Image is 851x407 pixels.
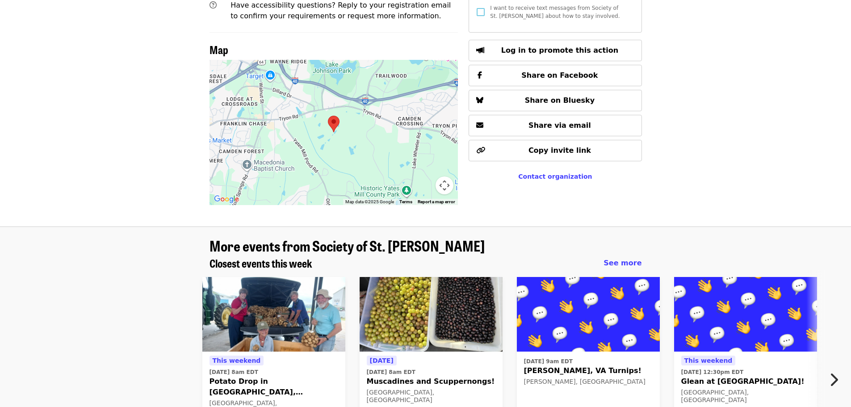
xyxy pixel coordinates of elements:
img: Potato Drop in New Hill, NC! organized by Society of St. Andrew [202,277,345,352]
span: This weekend [684,357,733,364]
div: [GEOGRAPHIC_DATA], [GEOGRAPHIC_DATA] [367,389,495,404]
button: Share on Facebook [469,65,641,86]
span: Closest events this week [210,255,312,271]
span: [PERSON_NAME], VA Turnips! [524,365,653,376]
div: Closest events this week [202,257,649,270]
span: Glean at [GEOGRAPHIC_DATA]! [681,376,810,387]
span: Log in to promote this action [501,46,618,55]
span: Share via email [528,121,591,130]
span: Have accessibility questions? Reply to your registration email to confirm your requirements or re... [231,1,451,20]
time: [DATE] 8am EDT [210,368,258,376]
span: [DATE] [370,357,394,364]
img: Muscadines and Scuppernongs! organized by Society of St. Andrew [360,277,503,352]
span: This weekend [213,357,261,364]
button: Share on Bluesky [469,90,641,111]
span: Potato Drop in [GEOGRAPHIC_DATA], [GEOGRAPHIC_DATA]! [210,376,338,398]
img: Google [212,193,241,205]
time: [DATE] 12:30pm EDT [681,368,744,376]
span: Share on Facebook [521,71,598,80]
span: Map [210,42,228,57]
div: [GEOGRAPHIC_DATA], [GEOGRAPHIC_DATA] [681,389,810,404]
span: I want to receive text messages from Society of St. [PERSON_NAME] about how to stay involved. [490,5,620,19]
a: See more [604,258,641,269]
time: [DATE] 9am EDT [524,357,573,365]
span: See more [604,259,641,267]
button: Next item [822,367,851,392]
i: question-circle icon [210,1,217,9]
button: Log in to promote this action [469,40,641,61]
time: [DATE] 8am EDT [367,368,415,376]
i: chevron-right icon [829,371,838,388]
a: Report a map error [418,199,455,204]
span: Copy invite link [528,146,591,155]
a: Closest events this week [210,257,312,270]
button: Copy invite link [469,140,641,161]
a: Terms (opens in new tab) [399,199,412,204]
span: More events from Society of St. [PERSON_NAME] [210,235,485,256]
span: Share on Bluesky [525,96,595,105]
span: Muscadines and Scuppernongs! [367,376,495,387]
button: Map camera controls [436,176,453,194]
a: Contact organization [518,173,592,180]
img: Glean at Lynchburg Community Market! organized by Society of St. Andrew [674,277,817,352]
button: Share via email [469,115,641,136]
img: Riner, VA Turnips! organized by Society of St. Andrew [517,277,660,352]
a: Open this area in Google Maps (opens a new window) [212,193,241,205]
div: [PERSON_NAME], [GEOGRAPHIC_DATA] [524,378,653,386]
span: Map data ©2025 Google [345,199,394,204]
